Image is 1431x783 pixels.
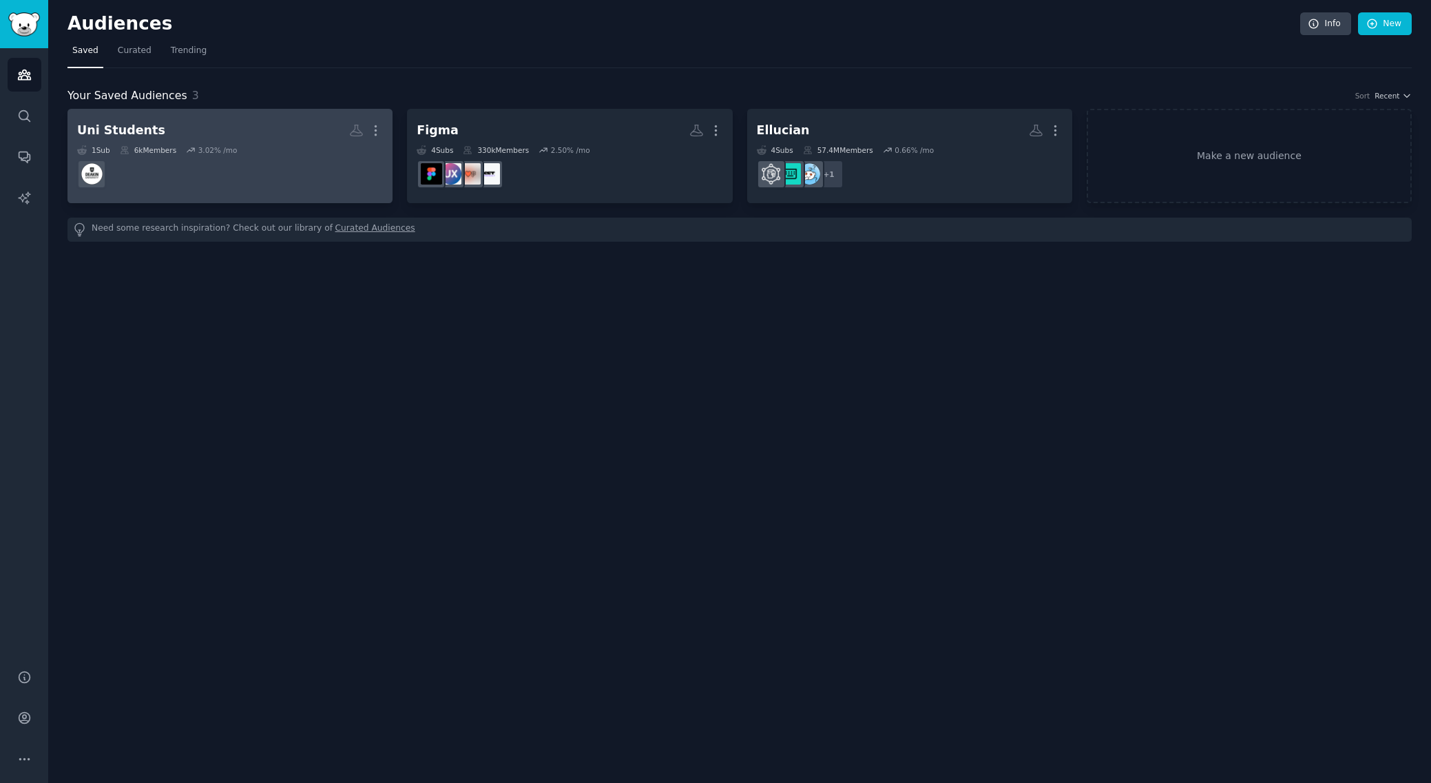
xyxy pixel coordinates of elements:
[421,163,442,185] img: FigmaDesign
[335,222,415,237] a: Curated Audiences
[417,122,459,139] div: Figma
[747,109,1072,203] a: Ellucian4Subs57.4MMembers0.66% /mo+1AskRedditUI_Designuserexperience
[1358,12,1412,36] a: New
[815,160,844,189] div: + 1
[113,40,156,68] a: Curated
[479,163,500,185] img: FigmaDesignSystems
[118,45,152,57] span: Curated
[760,163,782,185] img: userexperience
[757,145,793,155] div: 4 Sub s
[67,40,103,68] a: Saved
[803,145,873,155] div: 57.4M Members
[77,122,165,139] div: Uni Students
[67,87,187,105] span: Your Saved Audiences
[81,163,103,185] img: deakin
[757,122,810,139] div: Ellucian
[72,45,98,57] span: Saved
[780,163,801,185] img: UI_Design
[171,45,207,57] span: Trending
[1087,109,1412,203] a: Make a new audience
[1355,91,1370,101] div: Sort
[1375,91,1412,101] button: Recent
[77,145,110,155] div: 1 Sub
[198,145,238,155] div: 3.02 % /mo
[459,163,481,185] img: FigmaCommunity
[463,145,529,155] div: 330k Members
[192,89,199,102] span: 3
[799,163,820,185] img: AskReddit
[440,163,461,185] img: UXDesign
[67,109,393,203] a: Uni Students1Sub6kMembers3.02% /modeakin
[67,218,1412,242] div: Need some research inspiration? Check out our library of
[417,145,453,155] div: 4 Sub s
[8,12,40,36] img: GummySearch logo
[1375,91,1399,101] span: Recent
[895,145,934,155] div: 0.66 % /mo
[166,40,211,68] a: Trending
[1300,12,1351,36] a: Info
[407,109,732,203] a: Figma4Subs330kMembers2.50% /moFigmaDesignSystemsFigmaCommunityUXDesignFigmaDesign
[120,145,176,155] div: 6k Members
[67,13,1300,35] h2: Audiences
[551,145,590,155] div: 2.50 % /mo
